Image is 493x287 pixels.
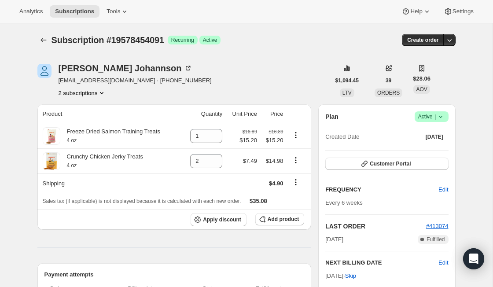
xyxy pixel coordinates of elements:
[413,74,430,83] span: $28.06
[453,8,474,15] span: Settings
[43,152,60,170] img: product img
[438,185,448,194] span: Edit
[402,34,444,46] button: Create order
[14,5,48,18] button: Analytics
[426,222,449,231] button: #413074
[52,35,164,45] span: Subscription #19578454091
[37,64,52,78] span: Shannon Johannson
[438,258,448,267] button: Edit
[225,104,260,124] th: Unit Price
[325,235,343,244] span: [DATE]
[101,5,134,18] button: Tools
[426,223,449,229] a: #413074
[342,90,352,96] span: LTV
[345,272,356,280] span: Skip
[37,104,182,124] th: Product
[67,137,77,143] small: 4 oz
[182,104,225,124] th: Quantity
[340,269,361,283] button: Skip
[377,90,400,96] span: ORDERS
[438,5,479,18] button: Settings
[335,77,359,84] span: $1,094.45
[370,160,411,167] span: Customer Portal
[67,162,77,169] small: 4 oz
[60,127,160,145] div: Freeze Dried Salmon Training Treats
[330,74,364,87] button: $1,094.45
[268,216,299,223] span: Add product
[260,104,286,124] th: Price
[325,222,426,231] h2: LAST ORDER
[325,112,338,121] h2: Plan
[191,213,246,226] button: Apply discount
[50,5,99,18] button: Subscriptions
[463,248,484,269] div: Open Intercom Messenger
[203,216,241,223] span: Apply discount
[269,129,283,134] small: $16.89
[171,37,194,44] span: Recurring
[37,34,50,46] button: Subscriptions
[380,74,397,87] button: 39
[250,198,267,204] span: $35.08
[325,158,448,170] button: Customer Portal
[420,131,449,143] button: [DATE]
[418,112,445,121] span: Active
[434,113,436,120] span: |
[243,129,257,134] small: $16.89
[325,258,438,267] h2: NEXT BILLING DATE
[60,152,143,170] div: Crunchy Chicken Jerky Treats
[386,77,391,84] span: 39
[43,127,60,145] img: product img
[203,37,217,44] span: Active
[426,133,443,140] span: [DATE]
[19,8,43,15] span: Analytics
[289,155,303,165] button: Product actions
[289,130,303,140] button: Product actions
[255,213,304,225] button: Add product
[37,173,182,193] th: Shipping
[55,8,94,15] span: Subscriptions
[416,86,427,92] span: AOV
[325,132,359,141] span: Created Date
[243,158,257,164] span: $7.49
[239,136,257,145] span: $15.20
[107,8,120,15] span: Tools
[410,8,422,15] span: Help
[266,158,283,164] span: $14.98
[59,76,212,85] span: [EMAIL_ADDRESS][DOMAIN_NAME] · [PHONE_NUMBER]
[427,236,445,243] span: Fulfilled
[325,185,438,194] h2: FREQUENCY
[433,183,453,197] button: Edit
[44,270,305,279] h2: Payment attempts
[325,199,363,206] span: Every 6 weeks
[43,198,241,204] span: Sales tax (if applicable) is not displayed because it is calculated with each new order.
[289,177,303,187] button: Shipping actions
[269,180,283,187] span: $4.90
[262,136,283,145] span: $15.20
[396,5,436,18] button: Help
[325,272,356,279] span: [DATE] ·
[407,37,438,44] span: Create order
[59,88,107,97] button: Product actions
[59,64,192,73] div: [PERSON_NAME] Johannson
